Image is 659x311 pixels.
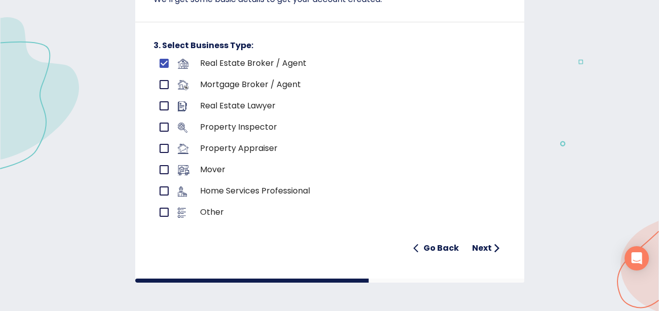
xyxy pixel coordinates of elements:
[200,100,461,112] p: Real Estate Lawyer
[200,164,461,176] p: Mover
[178,80,189,90] img: business-logo
[178,123,188,133] img: business-logo
[468,238,506,258] button: Next
[178,186,187,197] img: business-logo
[153,38,506,53] h6: 3. Select Business Type:
[625,246,649,270] div: Open Intercom Messenger
[200,206,461,218] p: Other
[200,57,461,69] p: Real Estate Broker / Agent
[423,241,459,255] h6: Go Back
[178,165,189,175] img: business-logo
[472,241,492,255] h6: Next
[409,238,463,258] button: Go Back
[178,59,188,69] img: business-logo
[200,121,461,133] p: Property Inspector
[178,101,187,111] img: business-logo
[200,185,461,197] p: Home Services Professional
[178,208,186,218] img: business-logo
[200,79,461,91] p: Mortgage Broker / Agent
[200,142,461,154] p: Property Appraiser
[178,144,189,154] img: business-logo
